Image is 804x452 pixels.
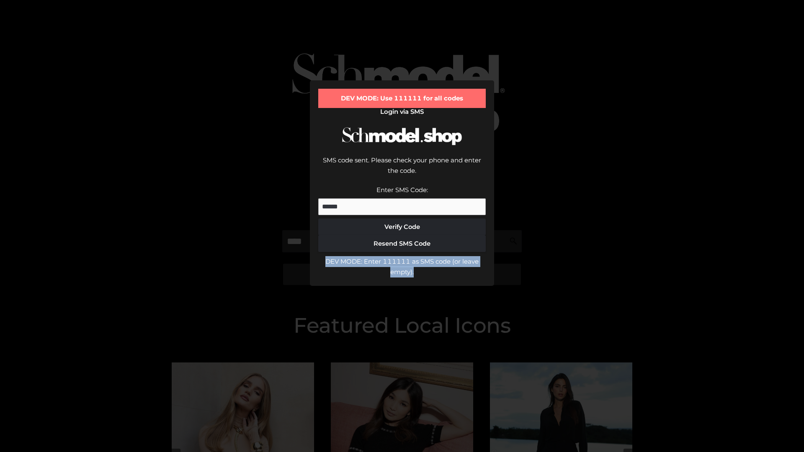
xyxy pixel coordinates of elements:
div: SMS code sent. Please check your phone and enter the code. [318,155,486,185]
div: DEV MODE: Use 111111 for all codes [318,89,486,108]
label: Enter SMS Code: [376,186,428,194]
button: Verify Code [318,218,486,235]
button: Resend SMS Code [318,235,486,252]
div: DEV MODE: Enter 111111 as SMS code (or leave empty). [318,256,486,277]
h2: Login via SMS [318,108,486,116]
img: Schmodel Logo [339,120,465,153]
